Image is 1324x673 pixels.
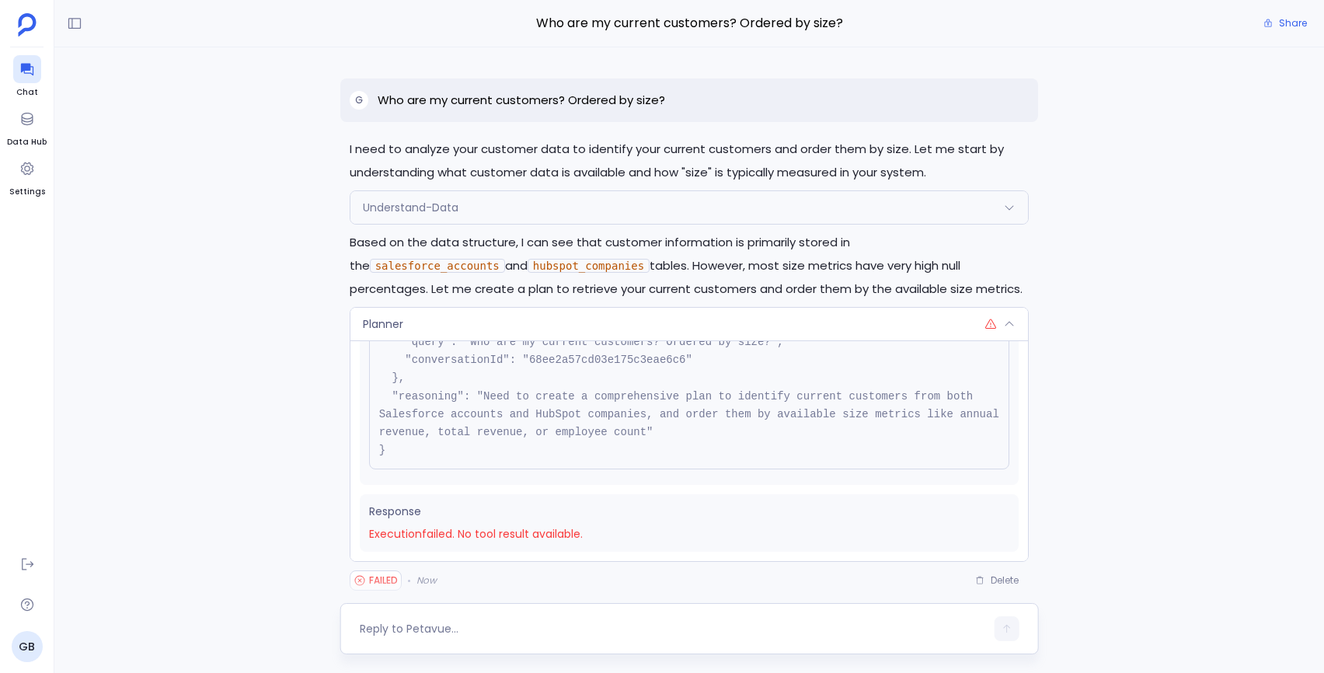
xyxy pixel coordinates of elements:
[13,86,41,99] span: Chat
[18,13,37,37] img: petavue logo
[369,504,1010,520] span: Response
[378,91,665,110] p: Who are my current customers? Ordered by size?
[355,94,363,106] span: G
[965,569,1029,592] button: Delete
[363,200,458,215] span: Understand-Data
[9,186,45,198] span: Settings
[9,155,45,198] a: Settings
[369,270,1010,469] pre: { "name": "Planner", "args": { "query": "Who are my current customers? Ordered by size?", "conver...
[7,105,47,148] a: Data Hub
[370,259,505,273] code: salesforce_accounts
[350,231,1030,301] p: Based on the data structure, I can see that customer information is primarily stored in the and t...
[12,631,43,662] a: GB
[340,13,1039,33] span: Who are my current customers? Ordered by size?
[1279,17,1307,30] span: Share
[1254,12,1316,34] button: Share
[528,259,650,273] code: hubspot_companies
[13,55,41,99] a: Chat
[350,138,1030,184] p: I need to analyze your customer data to identify your current customers and order them by size. L...
[363,316,403,332] span: Planner
[369,526,1010,542] span: Execution failed . No tool result available.
[7,136,47,148] span: Data Hub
